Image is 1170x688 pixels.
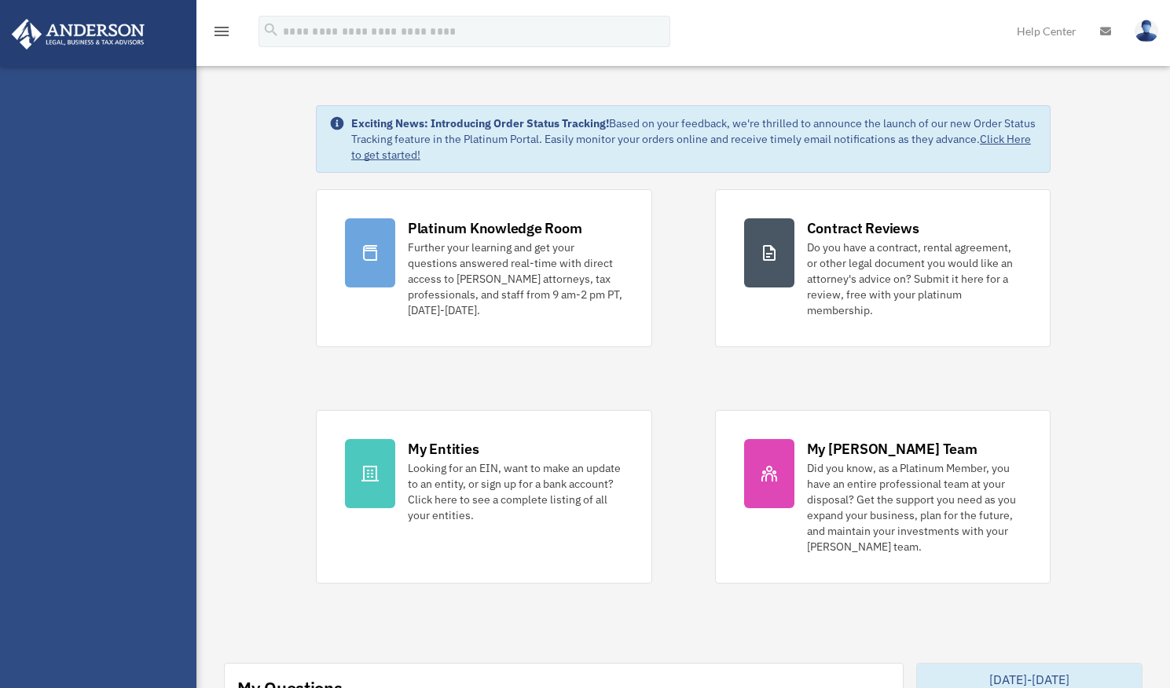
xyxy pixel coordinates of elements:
[408,460,623,523] div: Looking for an EIN, want to make an update to an entity, or sign up for a bank account? Click her...
[212,27,231,41] a: menu
[212,22,231,41] i: menu
[807,240,1022,318] div: Do you have a contract, rental agreement, or other legal document you would like an attorney's ad...
[351,115,1037,163] div: Based on your feedback, we're thrilled to announce the launch of our new Order Status Tracking fe...
[715,410,1051,584] a: My [PERSON_NAME] Team Did you know, as a Platinum Member, you have an entire professional team at...
[351,116,609,130] strong: Exciting News: Introducing Order Status Tracking!
[408,240,623,318] div: Further your learning and get your questions answered real-time with direct access to [PERSON_NAM...
[408,439,479,459] div: My Entities
[807,460,1022,554] div: Did you know, as a Platinum Member, you have an entire professional team at your disposal? Get th...
[408,218,582,238] div: Platinum Knowledge Room
[807,218,919,238] div: Contract Reviews
[351,132,1031,162] a: Click Here to get started!
[715,189,1051,347] a: Contract Reviews Do you have a contract, rental agreement, or other legal document you would like...
[1135,20,1158,42] img: User Pic
[807,439,977,459] div: My [PERSON_NAME] Team
[7,19,149,49] img: Anderson Advisors Platinum Portal
[262,21,280,38] i: search
[316,410,652,584] a: My Entities Looking for an EIN, want to make an update to an entity, or sign up for a bank accoun...
[316,189,652,347] a: Platinum Knowledge Room Further your learning and get your questions answered real-time with dire...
